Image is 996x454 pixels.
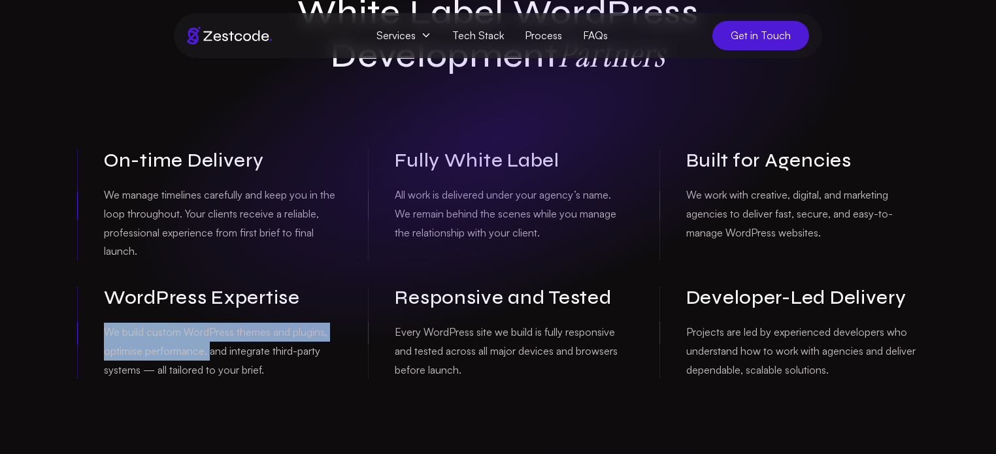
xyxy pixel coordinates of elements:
p: We manage timelines carefully and keep you in the loop throughout. Your clients receive a reliabl... [104,186,337,261]
h3: Built for Agencies [686,150,919,172]
p: We work with creative, digital, and marketing agencies to deliver fast, secure, and easy-to-manag... [686,186,919,242]
span: Services [366,24,442,48]
h3: Developer-Led Delivery [686,287,919,310]
h3: WordPress Expertise [104,287,337,310]
h3: Fully White Label [395,150,627,172]
p: Every WordPress site we build is fully responsive and tested across all major devices and browser... [395,323,627,379]
p: Projects are led by experienced developers who understand how to work with agencies and deliver d... [686,323,919,379]
a: Tech Stack [442,24,514,48]
p: We build custom WordPress themes and plugins, optimise performance, and integrate third-party sys... [104,323,337,379]
a: Get in Touch [712,21,809,50]
strong: Partners [558,31,665,76]
img: Brand logo of zestcode digital [187,27,272,44]
h3: Responsive and Tested [395,287,627,310]
a: FAQs [573,24,618,48]
h3: On-time Delivery [104,150,337,172]
p: All work is delivered under your agency’s name. We remain behind the scenes while you manage the ... [395,186,627,242]
a: Process [514,24,573,48]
